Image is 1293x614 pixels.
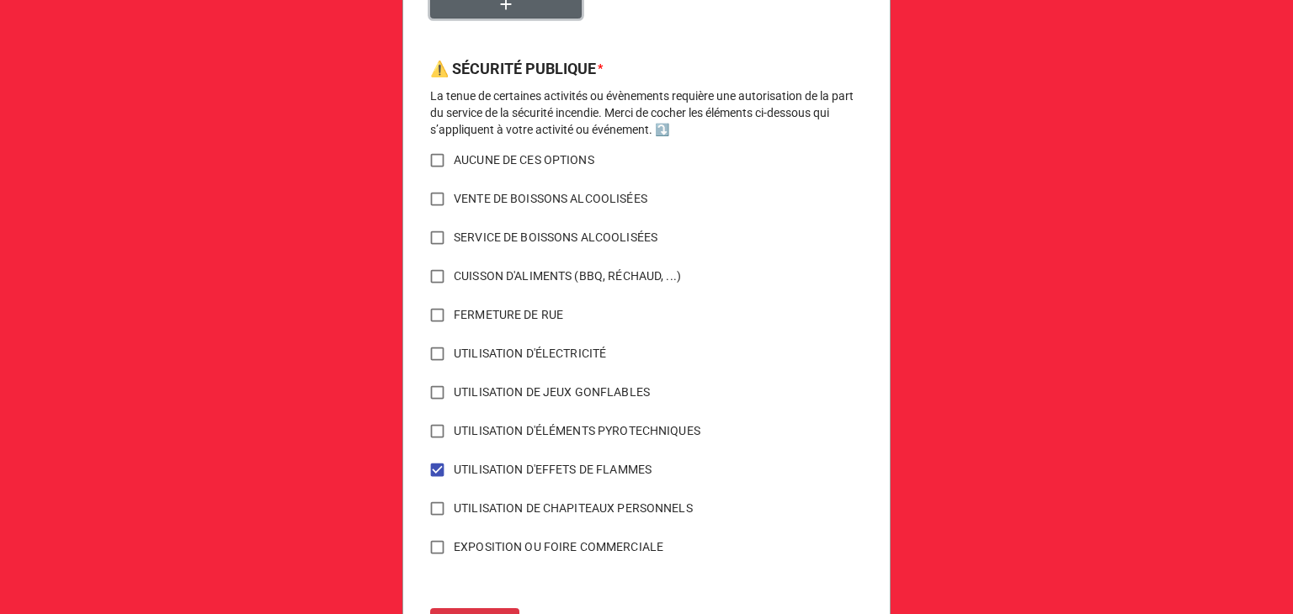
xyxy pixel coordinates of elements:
[454,384,650,401] span: UTILISATION DE JEUX GONFLABLES
[454,538,663,556] span: EXPOSITION OU FOIRE COMMERCIALE
[454,461,652,479] span: UTILISATION D'EFFETS DE FLAMMES
[454,151,594,169] span: AUCUNE DE CES OPTIONS
[430,57,596,81] label: ⚠️ SÉCURITÉ PUBLIQUE
[430,87,863,138] p: La tenue de certaines activités ou évènements requière une autorisation de la part du service de ...
[454,422,700,440] span: UTILISATION D'ÉLÉMENTS PYROTECHNIQUES
[454,229,657,246] span: SERVICE DE BOISSONS ALCOOLISÉES
[454,306,563,324] span: FERMETURE DE RUE
[454,500,693,517] span: UTILISATION DE CHAPITEAUX PERSONNELS
[454,190,647,208] span: VENTE DE BOISSONS ALCOOLISÉES
[454,345,606,363] span: UTILISATION D'ÉLECTRICITÉ
[454,267,681,285] span: CUISSON D'ALIMENTS (BBQ, RÉCHAUD, ...)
